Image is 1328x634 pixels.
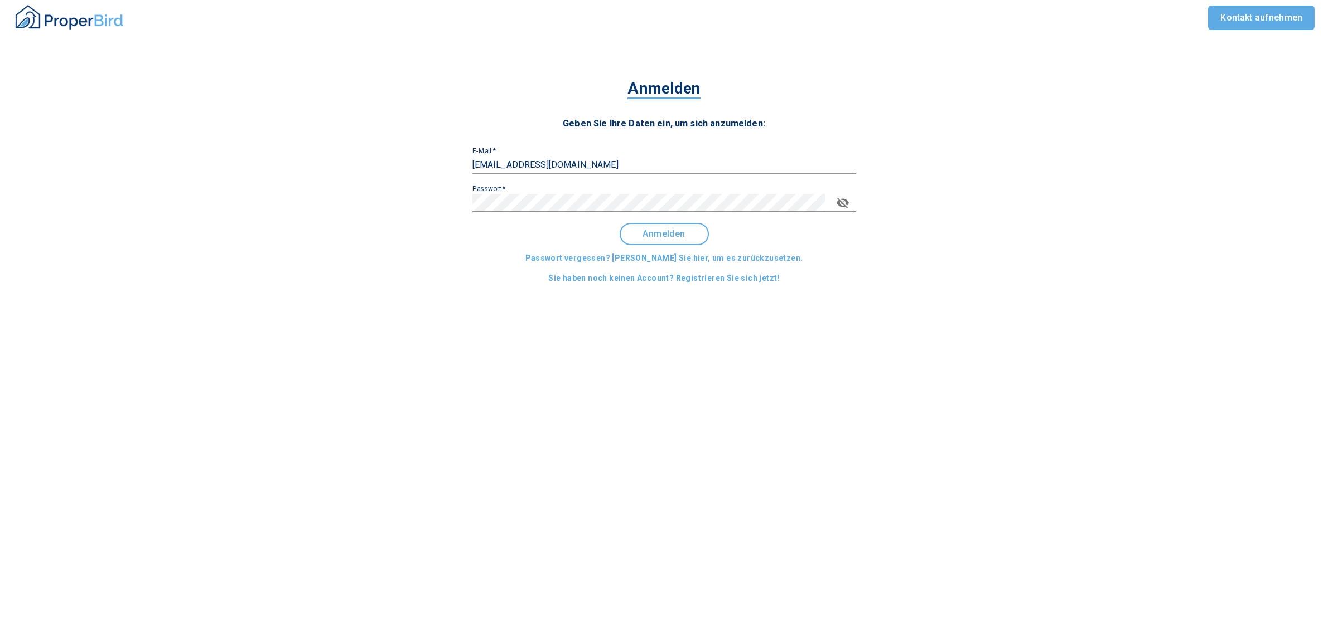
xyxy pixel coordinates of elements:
[13,3,125,31] img: ProperBird Logo and Home Button
[548,271,780,285] span: Sie haben noch keinen Account? Registrieren Sie sich jetzt!
[829,189,856,216] button: toggle password visibility
[563,118,765,129] span: Geben Sie Ihre Daten ein, um sich anzumelden:
[630,229,699,239] span: Anmelden
[627,79,700,99] span: Anmelden
[472,156,856,174] input: johndoe@example.com
[472,186,506,192] label: Passwort
[1208,6,1315,30] a: Kontakt aufnehmen
[544,268,784,289] button: Sie haben noch keinen Account? Registrieren Sie sich jetzt!
[472,148,496,154] label: E-Mail
[521,248,808,269] button: Passwort vergessen? [PERSON_NAME] Sie hier, um es zurückzusetzen.
[13,1,125,36] button: ProperBird Logo and Home Button
[525,251,803,265] span: Passwort vergessen? [PERSON_NAME] Sie hier, um es zurückzusetzen.
[620,223,709,245] button: Anmelden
